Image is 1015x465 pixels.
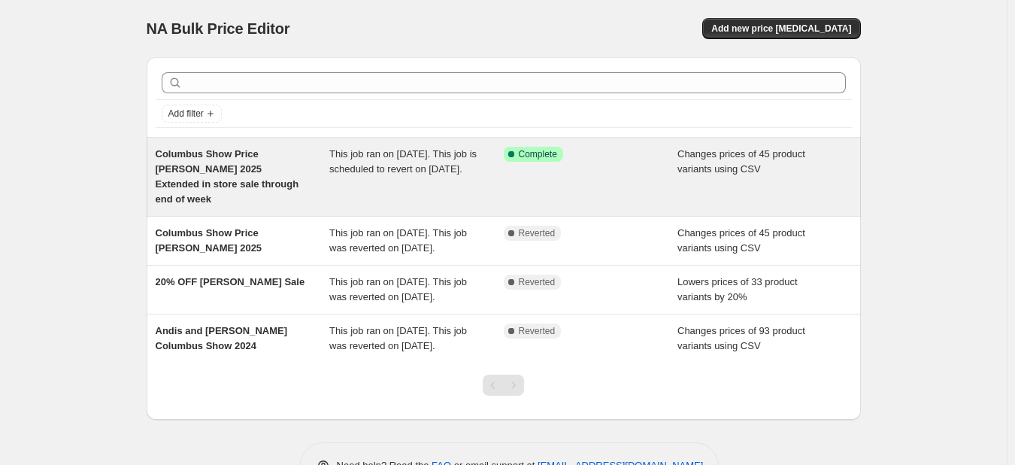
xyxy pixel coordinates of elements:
span: This job ran on [DATE]. This job was reverted on [DATE]. [329,227,467,254]
span: Reverted [519,276,556,288]
span: Changes prices of 45 product variants using CSV [677,227,805,254]
span: NA Bulk Price Editor [147,20,290,37]
span: This job ran on [DATE]. This job is scheduled to revert on [DATE]. [329,148,477,175]
span: This job ran on [DATE]. This job was reverted on [DATE]. [329,276,467,302]
span: 20% OFF [PERSON_NAME] Sale [156,276,305,287]
span: Add filter [168,108,204,120]
span: Complete [519,148,557,160]
nav: Pagination [483,375,524,396]
span: This job ran on [DATE]. This job was reverted on [DATE]. [329,325,467,351]
span: Add new price [MEDICAL_DATA] [711,23,851,35]
span: Columbus Show Price [PERSON_NAME] 2025 [156,227,262,254]
span: Lowers prices of 33 product variants by 20% [677,276,798,302]
span: Changes prices of 93 product variants using CSV [677,325,805,351]
span: Reverted [519,227,556,239]
span: Reverted [519,325,556,337]
button: Add filter [162,105,222,123]
span: Changes prices of 45 product variants using CSV [677,148,805,175]
span: Columbus Show Price [PERSON_NAME] 2025 Extended in store sale through end of week [156,148,299,205]
span: Andis and [PERSON_NAME] Columbus Show 2024 [156,325,288,351]
button: Add new price [MEDICAL_DATA] [702,18,860,39]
